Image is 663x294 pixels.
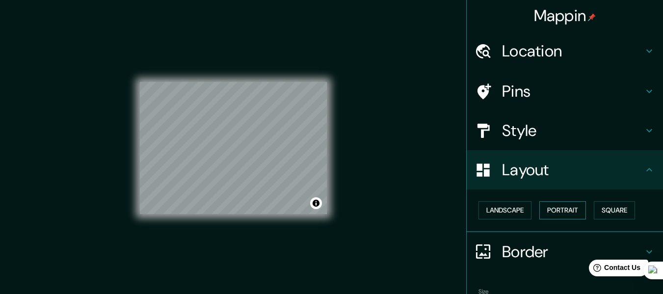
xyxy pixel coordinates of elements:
[576,256,652,283] iframe: Help widget launcher
[310,197,322,209] button: Toggle attribution
[539,201,586,219] button: Portrait
[467,150,663,189] div: Layout
[140,82,327,214] canvas: Map
[502,160,643,180] h4: Layout
[502,242,643,262] h4: Border
[502,121,643,140] h4: Style
[534,6,596,26] h4: Mappin
[467,232,663,271] div: Border
[478,201,531,219] button: Landscape
[588,13,596,21] img: pin-icon.png
[502,81,643,101] h4: Pins
[467,72,663,111] div: Pins
[467,111,663,150] div: Style
[594,201,635,219] button: Square
[502,41,643,61] h4: Location
[467,31,663,71] div: Location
